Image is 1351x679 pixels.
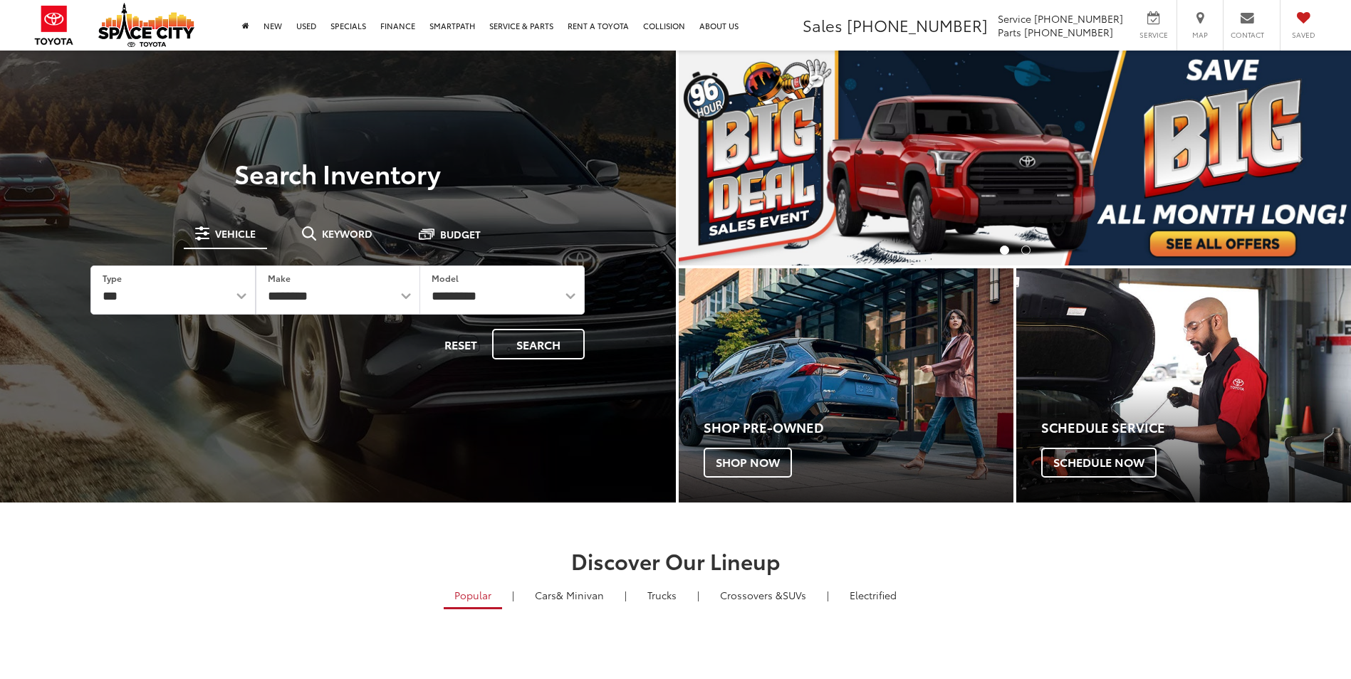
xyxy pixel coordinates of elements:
li: Go to slide number 1. [1000,246,1009,255]
button: Reset [432,329,489,359]
span: [PHONE_NUMBER] [1024,25,1113,39]
label: Model [432,272,459,284]
label: Make [268,272,291,284]
span: Shop Now [704,448,792,478]
li: | [823,588,833,602]
span: Contact [1231,30,1264,40]
span: Service [1137,30,1169,40]
span: Sales [803,14,843,36]
img: Space City Toyota [98,3,194,47]
a: Cars [524,583,615,607]
a: Trucks [637,583,687,607]
div: Toyota [679,268,1013,502]
span: Saved [1288,30,1319,40]
span: & Minivan [556,588,604,602]
span: [PHONE_NUMBER] [847,14,988,36]
button: Click to view previous picture. [679,79,780,237]
a: Shop Pre-Owned Shop Now [679,268,1013,502]
h2: Discover Our Lineup [174,549,1178,572]
div: Toyota [1016,268,1351,502]
li: | [508,588,518,602]
span: Vehicle [215,228,256,238]
a: Schedule Service Schedule Now [1016,268,1351,502]
a: Popular [444,583,502,609]
h4: Schedule Service [1041,421,1351,435]
h4: Shop Pre-Owned [704,421,1013,435]
a: SUVs [709,583,817,607]
button: Search [492,329,585,359]
span: Schedule Now [1041,448,1157,478]
a: Electrified [839,583,907,607]
li: | [694,588,703,602]
li: | [621,588,630,602]
label: Type [103,272,122,284]
li: Go to slide number 2. [1021,246,1031,255]
span: Keyword [322,228,372,238]
span: Map [1184,30,1216,40]
button: Click to view next picture. [1250,79,1351,237]
h3: Search Inventory [60,159,616,187]
span: Parts [998,25,1021,39]
span: Service [998,11,1031,26]
span: Crossovers & [720,588,783,602]
span: [PHONE_NUMBER] [1034,11,1123,26]
span: Budget [440,229,481,239]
